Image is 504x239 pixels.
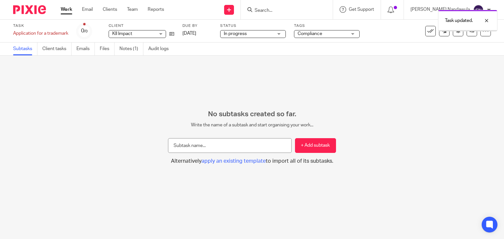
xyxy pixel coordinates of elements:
div: Application for a trademark [13,30,68,37]
span: [DATE] [182,31,196,36]
a: Subtasks [13,43,37,55]
span: Compliance [298,31,322,36]
span: In progress [224,31,247,36]
label: Due by [182,23,212,28]
button: Alternativelyapply an existing templateto import all of its subtasks. [168,158,336,165]
p: Task updated. [445,17,473,24]
img: svg%3E [473,5,484,15]
a: Work [61,6,72,13]
a: Audit logs [148,43,174,55]
span: apply an existing template [201,158,266,164]
label: Task [13,23,68,28]
div: 0 [81,27,88,35]
span: KII Impact [112,31,132,36]
a: Reports [148,6,164,13]
a: Notes (1) [119,43,143,55]
a: Clients [103,6,117,13]
a: Client tasks [42,43,72,55]
a: Emails [76,43,95,55]
a: Team [127,6,138,13]
button: + Add subtask [295,138,336,153]
img: Pixie [13,5,46,14]
label: Client [109,23,174,28]
p: Write the name of a subtask and start organising your work... [168,122,336,128]
a: Email [82,6,93,13]
label: Status [220,23,286,28]
h2: No subtasks created so far. [168,110,336,119]
small: /0 [84,29,88,33]
a: Files [100,43,115,55]
input: Subtask name... [168,138,292,153]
